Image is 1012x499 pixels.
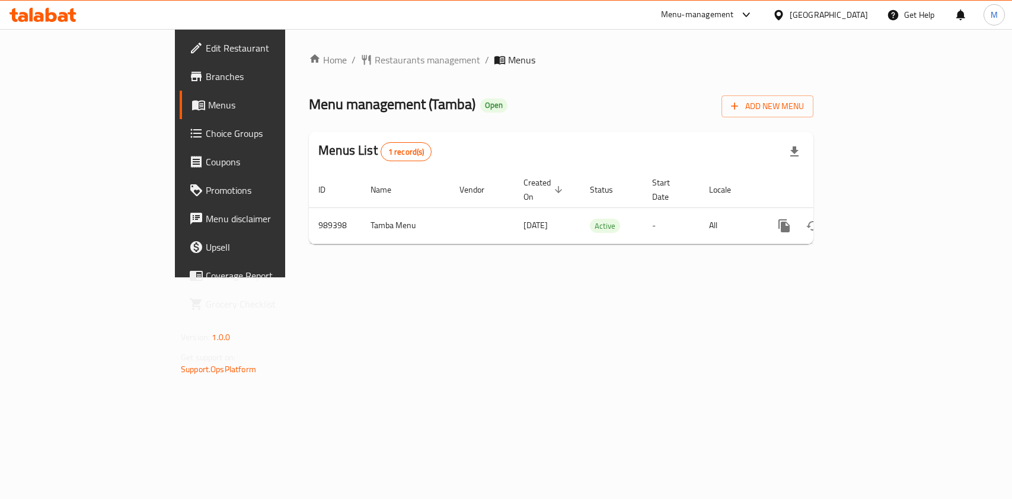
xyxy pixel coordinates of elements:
a: Edit Restaurant [180,34,344,62]
h2: Menus List [318,142,432,161]
span: Grocery Checklist [206,297,334,311]
span: Name [371,183,407,197]
span: Add New Menu [731,99,804,114]
span: 1 record(s) [381,146,432,158]
span: Version: [181,330,210,345]
span: Vendor [459,183,500,197]
a: Upsell [180,233,344,261]
a: Promotions [180,176,344,204]
td: All [700,207,761,244]
span: 1.0.0 [212,330,230,345]
table: enhanced table [309,172,893,244]
a: Menus [180,91,344,119]
div: Total records count [381,142,432,161]
span: Coupons [206,155,334,169]
span: Locale [709,183,746,197]
button: Change Status [799,212,827,240]
span: Active [590,219,620,233]
td: - [643,207,700,244]
span: Edit Restaurant [206,41,334,55]
th: Actions [761,172,893,208]
a: Coverage Report [180,261,344,290]
a: Support.OpsPlatform [181,362,256,377]
a: Menu disclaimer [180,204,344,233]
li: / [485,53,489,67]
span: Branches [206,69,334,84]
a: Restaurants management [360,53,480,67]
li: / [352,53,356,67]
span: Choice Groups [206,126,334,140]
span: Get support on: [181,350,235,365]
span: Status [590,183,628,197]
a: Branches [180,62,344,91]
div: Open [480,98,507,113]
span: Restaurants management [375,53,480,67]
div: [GEOGRAPHIC_DATA] [790,8,868,21]
span: Promotions [206,183,334,197]
span: Start Date [652,175,685,204]
div: Menu-management [661,8,734,22]
span: Menu management ( Tamba ) [309,91,475,117]
span: ID [318,183,341,197]
button: Add New Menu [722,95,813,117]
div: Export file [780,137,809,166]
a: Choice Groups [180,119,344,148]
span: Coverage Report [206,268,334,283]
nav: breadcrumb [309,53,813,67]
span: Created On [523,175,566,204]
span: Upsell [206,240,334,254]
span: Menu disclaimer [206,212,334,226]
td: Tamba Menu [361,207,450,244]
a: Grocery Checklist [180,290,344,318]
span: Menus [508,53,535,67]
a: Coupons [180,148,344,176]
span: [DATE] [523,217,548,233]
span: Menus [208,98,334,112]
span: Open [480,100,507,110]
button: more [770,212,799,240]
span: M [991,8,998,21]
